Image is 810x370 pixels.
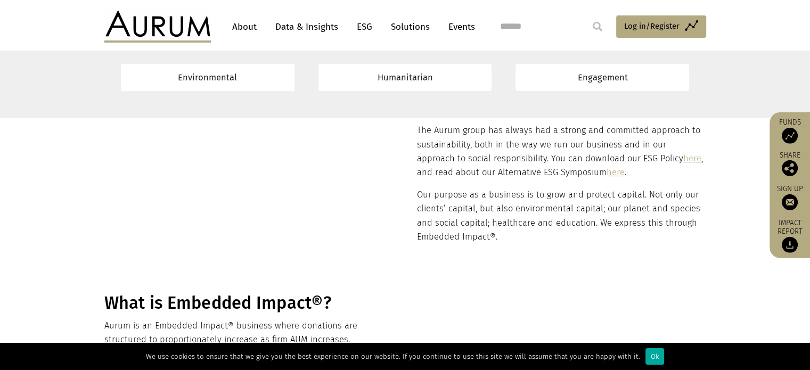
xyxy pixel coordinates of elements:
a: Solutions [386,17,435,37]
img: Aurum [104,11,211,43]
img: Access Funds [782,127,798,143]
img: Sign up to our newsletter [782,194,798,210]
p: The Aurum group has always had a strong and committed approach to sustainability, both in the way... [417,124,703,180]
a: Log in/Register [616,15,706,38]
a: here [607,167,625,177]
a: Sign up [775,184,805,210]
p: Our purpose as a business is to grow and protect capital. Not only our clients’ capital, but also... [417,188,703,244]
a: Impact report [775,218,805,253]
input: Submit [587,16,608,37]
img: Share this post [782,160,798,176]
h1: What is Embedded Impact®? [104,293,390,314]
a: Engagement [516,64,689,91]
a: here [683,153,701,163]
a: Data & Insights [270,17,343,37]
a: Environmental [121,64,294,91]
div: Ok [645,348,664,365]
a: Funds [775,117,805,143]
div: Share [775,151,805,176]
a: ESG [351,17,378,37]
a: Events [443,17,475,37]
a: Humanitarian [318,64,492,91]
span: Log in/Register [624,20,680,32]
a: About [227,17,262,37]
